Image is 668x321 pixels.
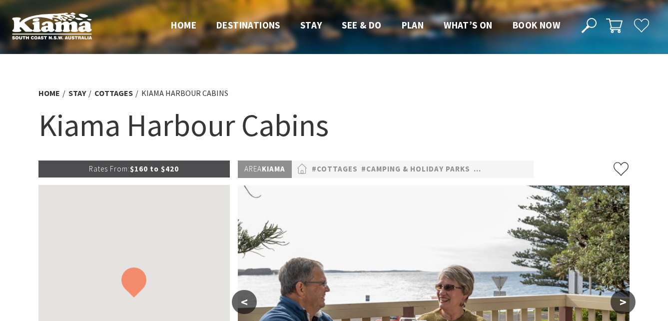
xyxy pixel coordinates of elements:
[38,160,230,177] p: $160 to $420
[244,164,262,173] span: Area
[38,88,60,98] a: Home
[89,164,130,173] span: Rates From:
[141,87,228,100] li: Kiama Harbour Cabins
[68,88,86,98] a: Stay
[300,19,322,31] span: Stay
[402,19,424,31] span: Plan
[12,12,92,39] img: Kiama Logo
[474,163,543,175] a: #Self Contained
[361,163,470,175] a: #Camping & Holiday Parks
[342,19,381,31] span: See & Do
[611,290,636,314] button: >
[216,19,280,31] span: Destinations
[171,19,196,31] span: Home
[161,17,570,34] nav: Main Menu
[238,160,292,178] p: Kiama
[94,88,133,98] a: Cottages
[38,105,630,145] h1: Kiama Harbour Cabins
[232,290,257,314] button: <
[513,19,560,31] span: Book now
[444,19,493,31] span: What’s On
[312,163,358,175] a: #Cottages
